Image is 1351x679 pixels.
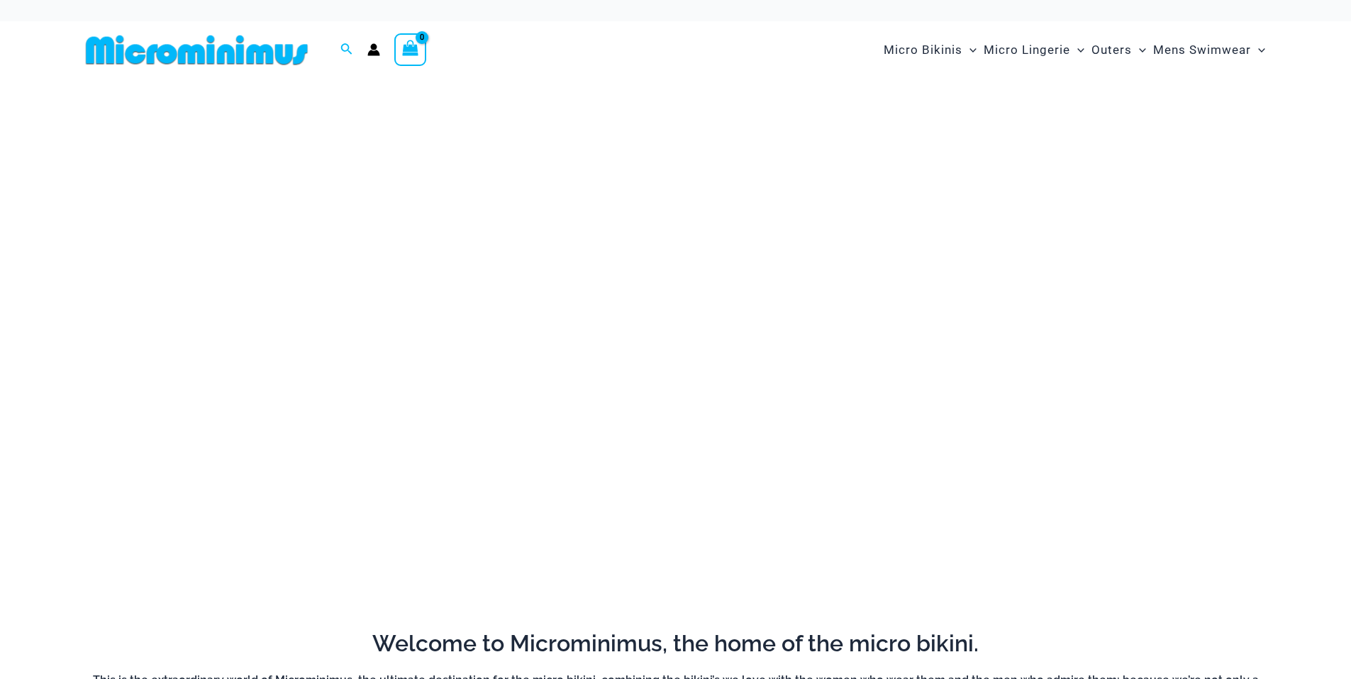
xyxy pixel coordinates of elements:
a: Account icon link [367,43,380,56]
img: MM SHOP LOGO FLAT [80,34,313,66]
nav: Site Navigation [878,26,1272,74]
span: Micro Bikinis [884,32,962,68]
a: Search icon link [340,41,353,59]
h2: Welcome to Microminimus, the home of the micro bikini. [80,629,1272,658]
span: Menu Toggle [1070,32,1084,68]
a: Mens SwimwearMenu ToggleMenu Toggle [1150,28,1269,72]
span: Menu Toggle [1132,32,1146,68]
a: OutersMenu ToggleMenu Toggle [1088,28,1150,72]
a: Micro LingerieMenu ToggleMenu Toggle [980,28,1088,72]
span: Menu Toggle [1251,32,1265,68]
a: Micro BikinisMenu ToggleMenu Toggle [880,28,980,72]
span: Mens Swimwear [1153,32,1251,68]
a: View Shopping Cart, empty [394,33,427,66]
span: Outers [1091,32,1132,68]
span: Micro Lingerie [984,32,1070,68]
span: Menu Toggle [962,32,977,68]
